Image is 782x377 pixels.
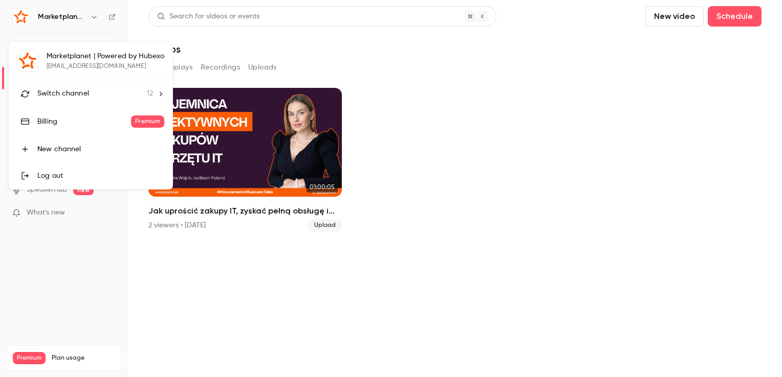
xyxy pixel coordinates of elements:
[37,116,131,127] div: Billing
[37,144,164,154] div: New channel
[131,115,164,128] span: Premium
[37,88,89,99] span: Switch channel
[37,171,164,181] div: Log out
[147,88,153,99] span: 12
